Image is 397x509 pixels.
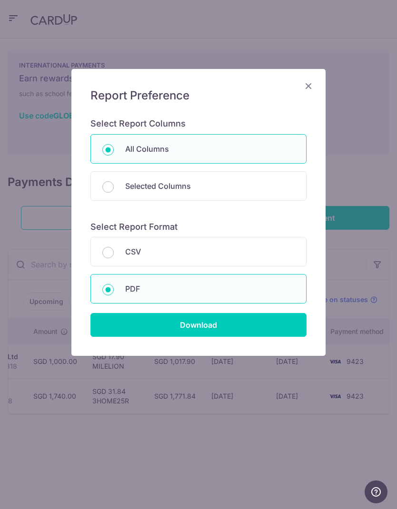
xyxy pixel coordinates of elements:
p: CSV [125,246,295,257]
p: All Columns [125,143,295,155]
h5: Report Preference [90,88,307,103]
p: Selected Columns [125,180,295,192]
p: PDF [125,283,295,294]
h6: Select Report Format [90,222,307,233]
input: Download [90,313,307,337]
h6: Select Report Columns [90,118,307,129]
iframe: Opens a widget where you can find more information [365,480,387,504]
button: Close [303,80,314,92]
